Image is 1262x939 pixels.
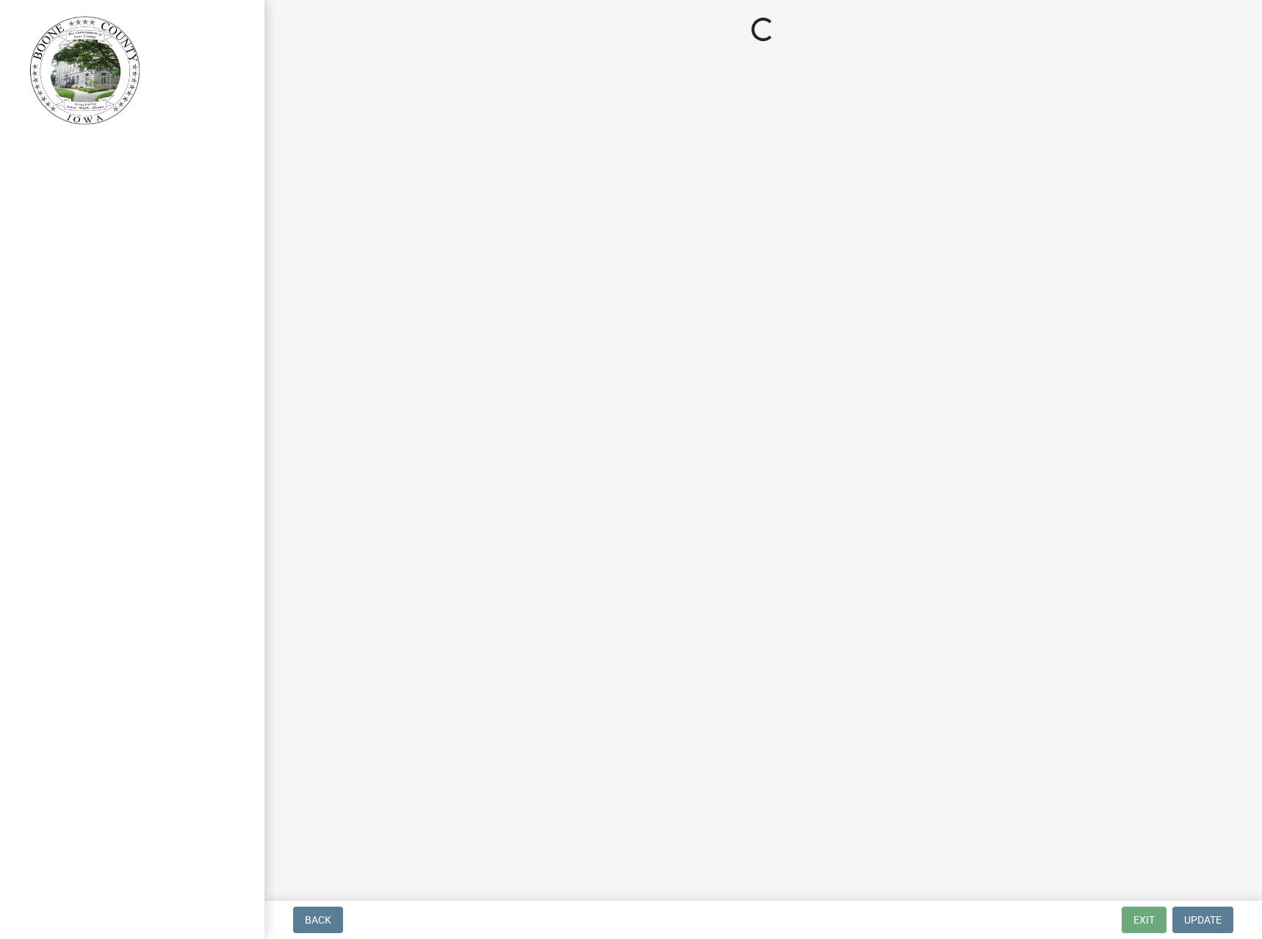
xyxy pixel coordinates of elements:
img: Boone County, Iowa [29,15,141,126]
span: Back [305,914,331,926]
button: Exit [1122,907,1167,933]
button: Back [293,907,343,933]
button: Update [1172,907,1233,933]
span: Update [1184,914,1222,926]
